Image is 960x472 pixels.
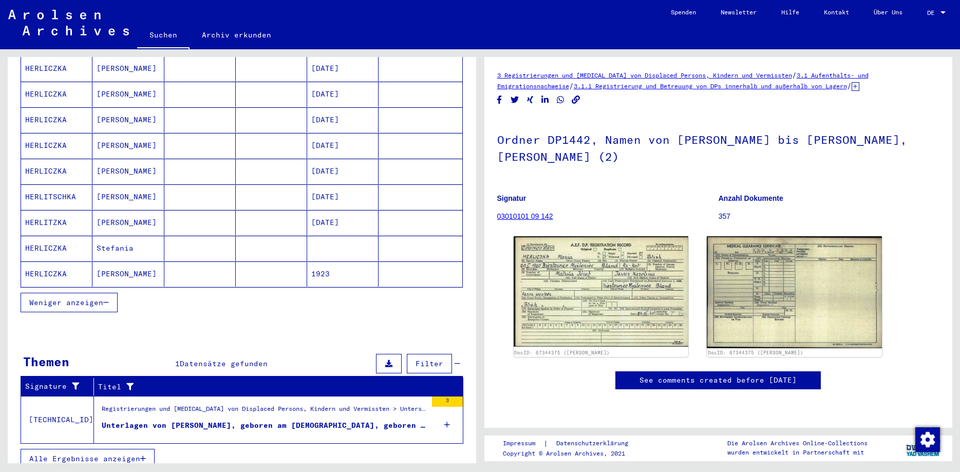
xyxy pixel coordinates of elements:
mat-cell: [PERSON_NAME] [92,261,164,287]
button: Filter [407,354,452,373]
mat-cell: HERLITZKA [21,210,92,235]
img: 001.jpg [514,236,689,346]
p: Copyright © Arolsen Archives, 2021 [503,449,641,458]
button: Alle Ergebnisse anzeigen [21,449,155,468]
mat-cell: [PERSON_NAME] [92,56,164,81]
button: Share on Facebook [494,93,505,106]
a: Archiv erkunden [190,23,284,47]
a: Suchen [137,23,190,49]
a: DocID: 67344375 ([PERSON_NAME]) [708,350,803,355]
a: 3 Registrierungen und [MEDICAL_DATA] von Displaced Persons, Kindern und Vermissten [497,71,792,79]
mat-cell: [PERSON_NAME] [92,184,164,210]
mat-cell: HERLICZKA [21,159,92,184]
span: Weniger anzeigen [29,298,103,307]
div: | [503,438,641,449]
mat-cell: HERLICZKA [21,107,92,133]
img: Zustimmung ändern [915,427,940,452]
mat-cell: [PERSON_NAME] [92,133,164,158]
mat-cell: [DATE] [307,210,379,235]
div: Titel [98,379,453,395]
div: Themen [23,352,69,371]
span: / [569,81,574,90]
mat-cell: HERLITSCHKA [21,184,92,210]
mat-cell: HERLICZKA [21,82,92,107]
span: 1 [175,359,180,368]
mat-cell: HERLICZKA [21,261,92,287]
mat-cell: [DATE] [307,159,379,184]
mat-cell: HERLICZKA [21,56,92,81]
span: Alle Ergebnisse anzeigen [29,454,140,463]
mat-cell: [DATE] [307,107,379,133]
mat-cell: [PERSON_NAME] [92,210,164,235]
a: 3.1.1 Registrierung und Betreuung von DPs innerhalb und außerhalb von Lagern [574,82,847,90]
div: 3 [432,397,463,407]
b: Anzahl Dokumente [719,194,783,202]
div: Signature [25,379,96,395]
span: Filter [416,359,443,368]
mat-cell: [PERSON_NAME] [92,159,164,184]
button: Share on LinkedIn [540,93,551,106]
mat-cell: [DATE] [307,184,379,210]
mat-cell: 1923 [307,261,379,287]
span: / [792,70,797,80]
mat-cell: HERLICZKA [21,133,92,158]
a: Datenschutzerklärung [548,438,641,449]
button: Copy link [571,93,581,106]
img: Arolsen_neg.svg [8,10,129,35]
img: yv_logo.png [904,435,943,461]
div: Registrierungen und [MEDICAL_DATA] von Displaced Persons, Kindern und Vermissten > Unterstützungs... [102,404,427,419]
mat-cell: [PERSON_NAME] [92,107,164,133]
mat-cell: [DATE] [307,56,379,81]
div: Titel [98,382,443,392]
mat-cell: Stefania [92,236,164,261]
span: Datensätze gefunden [180,359,268,368]
h1: Ordner DP1442, Namen von [PERSON_NAME] bis [PERSON_NAME], [PERSON_NAME] (2) [497,116,940,178]
b: Signatur [497,194,526,202]
mat-cell: [DATE] [307,133,379,158]
mat-cell: HERLICZKA [21,236,92,261]
a: See comments created before [DATE] [639,375,797,386]
a: Impressum [503,438,543,449]
span: DE [927,9,938,16]
a: 03010101 09 142 [497,212,553,220]
div: Zustimmung ändern [915,427,939,451]
div: Unterlagen von [PERSON_NAME], geboren am [DEMOGRAPHIC_DATA], geboren in [GEOGRAPHIC_DATA] und von... [102,420,427,431]
div: Signature [25,381,86,392]
img: 002.jpg [707,236,882,348]
a: DocID: 67344375 ([PERSON_NAME]) [514,350,610,355]
span: / [847,81,852,90]
p: wurden entwickelt in Partnerschaft mit [727,448,868,457]
button: Weniger anzeigen [21,293,118,312]
mat-cell: [PERSON_NAME] [92,82,164,107]
td: [TECHNICAL_ID] [21,396,94,443]
button: Share on Xing [525,93,536,106]
mat-cell: [DATE] [307,82,379,107]
button: Share on WhatsApp [555,93,566,106]
p: Die Arolsen Archives Online-Collections [727,439,868,448]
button: Share on Twitter [510,93,520,106]
p: 357 [719,211,939,222]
